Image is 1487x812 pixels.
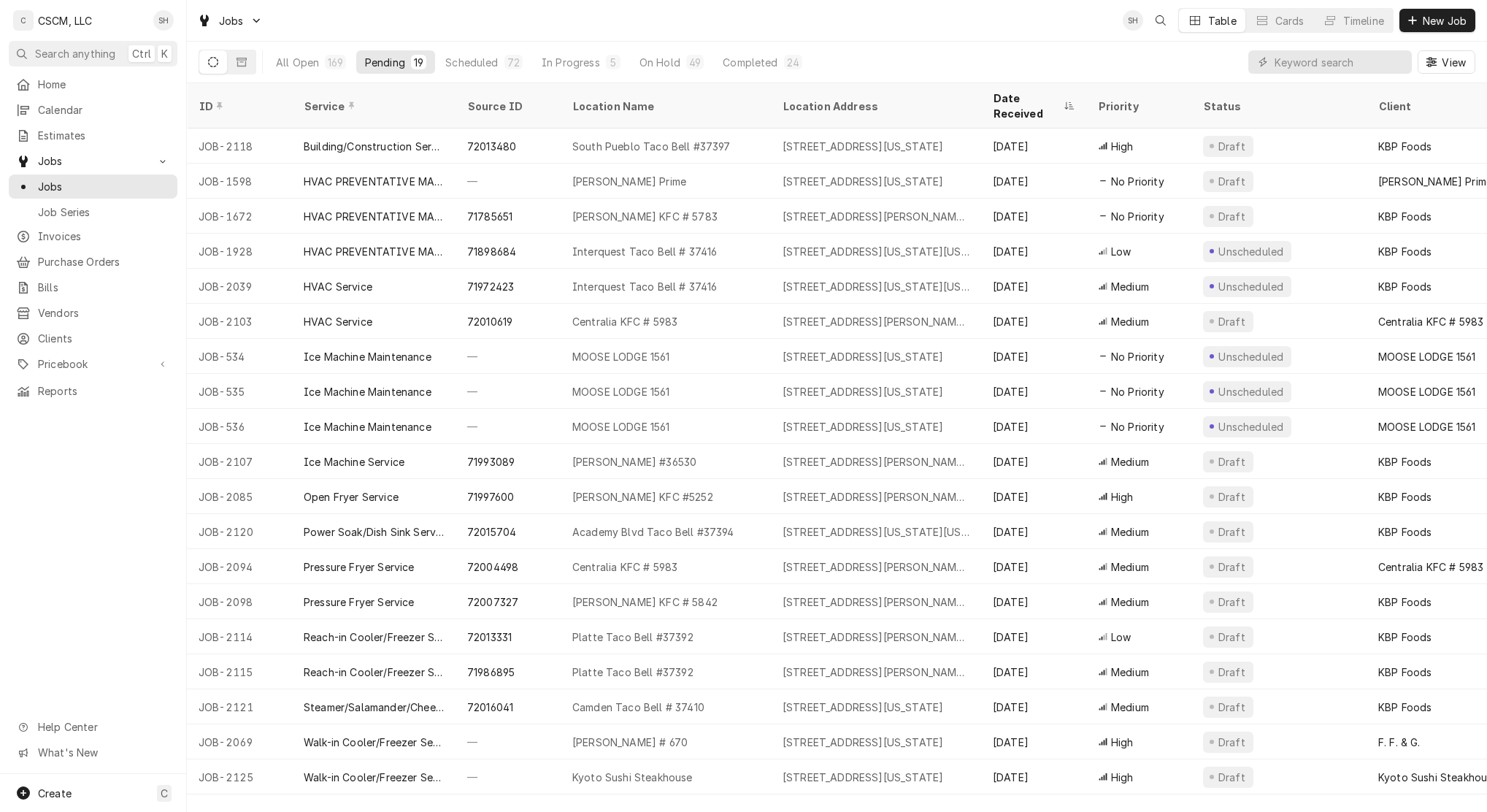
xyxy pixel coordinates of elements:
a: Jobs [9,175,177,199]
div: 72010619 [467,314,512,329]
div: [DATE] [981,164,1086,199]
div: [DATE] [981,304,1086,339]
div: KBP Foods [1378,594,1432,610]
div: KBP Foods [1378,524,1432,540]
div: HVAC PREVENTATIVE MAINTENANCE [304,174,444,189]
div: Camden Taco Bell # 37410 [572,700,704,715]
a: Vendors [9,301,177,325]
div: JOB-2085 [187,479,292,514]
div: 24 [787,55,799,70]
span: Create [38,787,72,800]
div: JOB-1928 [187,234,292,269]
div: — [456,759,561,794]
div: Draft [1216,559,1248,575]
span: C [161,786,168,801]
div: 5 [609,55,618,70]
div: [DATE] [981,479,1086,514]
div: [DATE] [981,234,1086,269]
div: MOOSE LODGE 1561 [572,349,670,364]
div: JOB-535 [187,374,292,409]
input: Keyword search [1275,50,1405,74]
div: Centralia KFC # 5983 [572,314,677,329]
div: Cards [1275,13,1305,28]
div: HVAC Service [304,314,372,329]
div: KBP Foods [1378,664,1432,680]
div: KBP Foods [1378,700,1432,715]
div: [STREET_ADDRESS][US_STATE][US_STATE] [783,244,969,259]
div: Scheduled [445,55,498,70]
div: Interquest Taco Bell # 37416 [572,279,717,294]
div: Building/Construction Service [304,139,444,154]
div: [STREET_ADDRESS][PERSON_NAME][US_STATE][US_STATE] [783,664,969,680]
a: Home [9,72,177,96]
div: Unscheduled [1217,384,1286,399]
div: Date Received [993,91,1060,121]
a: Go to Jobs [191,9,269,33]
div: JOB-536 [187,409,292,444]
div: [PERSON_NAME] KFC #5252 [572,489,713,505]
div: 19 [414,55,423,70]
div: HVAC Service [304,279,372,294]
div: 71972423 [467,279,514,294]
span: Ctrl [132,46,151,61]
span: Calendar [38,102,170,118]
div: [DATE] [981,199,1086,234]
span: Medium [1111,279,1149,294]
div: JOB-1672 [187,199,292,234]
span: Job Series [38,204,170,220]
span: Medium [1111,524,1149,540]
div: Draft [1216,629,1248,645]
span: Invoices [38,229,170,244]
span: No Priority [1111,419,1164,434]
div: Unscheduled [1217,279,1286,294]
div: SH [1123,10,1143,31]
div: [DATE] [981,444,1086,479]
div: [PERSON_NAME] Prime [572,174,686,189]
div: 72015704 [467,524,516,540]
div: Interquest Taco Bell # 37416 [572,244,717,259]
div: JOB-2114 [187,619,292,654]
div: [DATE] [981,514,1086,549]
div: [PERSON_NAME] #36530 [572,454,696,470]
div: South Pueblo Taco Bell #37397 [572,139,731,154]
div: Draft [1216,454,1248,470]
div: [DATE] [981,269,1086,304]
div: [DATE] [981,129,1086,164]
div: [DATE] [981,724,1086,759]
span: High [1111,489,1134,505]
a: Go to Help Center [9,715,177,739]
span: K [161,46,168,61]
div: Ice Machine Service [304,454,404,470]
div: MOOSE LODGE 1561 [1378,419,1476,434]
div: CSCM, LLC [38,13,92,28]
div: [STREET_ADDRESS][PERSON_NAME][US_STATE] [783,489,969,505]
div: MOOSE LODGE 1561 [572,384,670,399]
div: JOB-2094 [187,549,292,584]
div: [DATE] [981,689,1086,724]
a: Clients [9,326,177,351]
div: JOB-2039 [187,269,292,304]
div: Status [1203,99,1352,114]
span: Jobs [38,179,170,194]
div: 71785651 [467,209,512,224]
div: JOB-2121 [187,689,292,724]
div: [STREET_ADDRESS][PERSON_NAME][US_STATE] [783,314,969,329]
div: 49 [689,55,701,70]
span: Medium [1111,594,1149,610]
div: [STREET_ADDRESS][US_STATE] [783,139,943,154]
span: Help Center [38,719,169,735]
div: KBP Foods [1378,629,1432,645]
div: Pressure Fryer Service [304,594,415,610]
div: [PERSON_NAME] KFC # 5783 [572,209,718,224]
span: Estimates [38,128,170,143]
div: Platte Taco Bell #37392 [572,664,693,680]
div: [DATE] [981,374,1086,409]
div: [STREET_ADDRESS][US_STATE] [783,349,943,364]
div: — [456,339,561,374]
div: 72007327 [467,594,518,610]
div: Unscheduled [1217,419,1286,434]
div: SH [153,10,174,31]
div: Draft [1216,664,1248,680]
div: Open Fryer Service [304,489,399,505]
div: Reach-in Cooler/Freezer Service [304,629,444,645]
